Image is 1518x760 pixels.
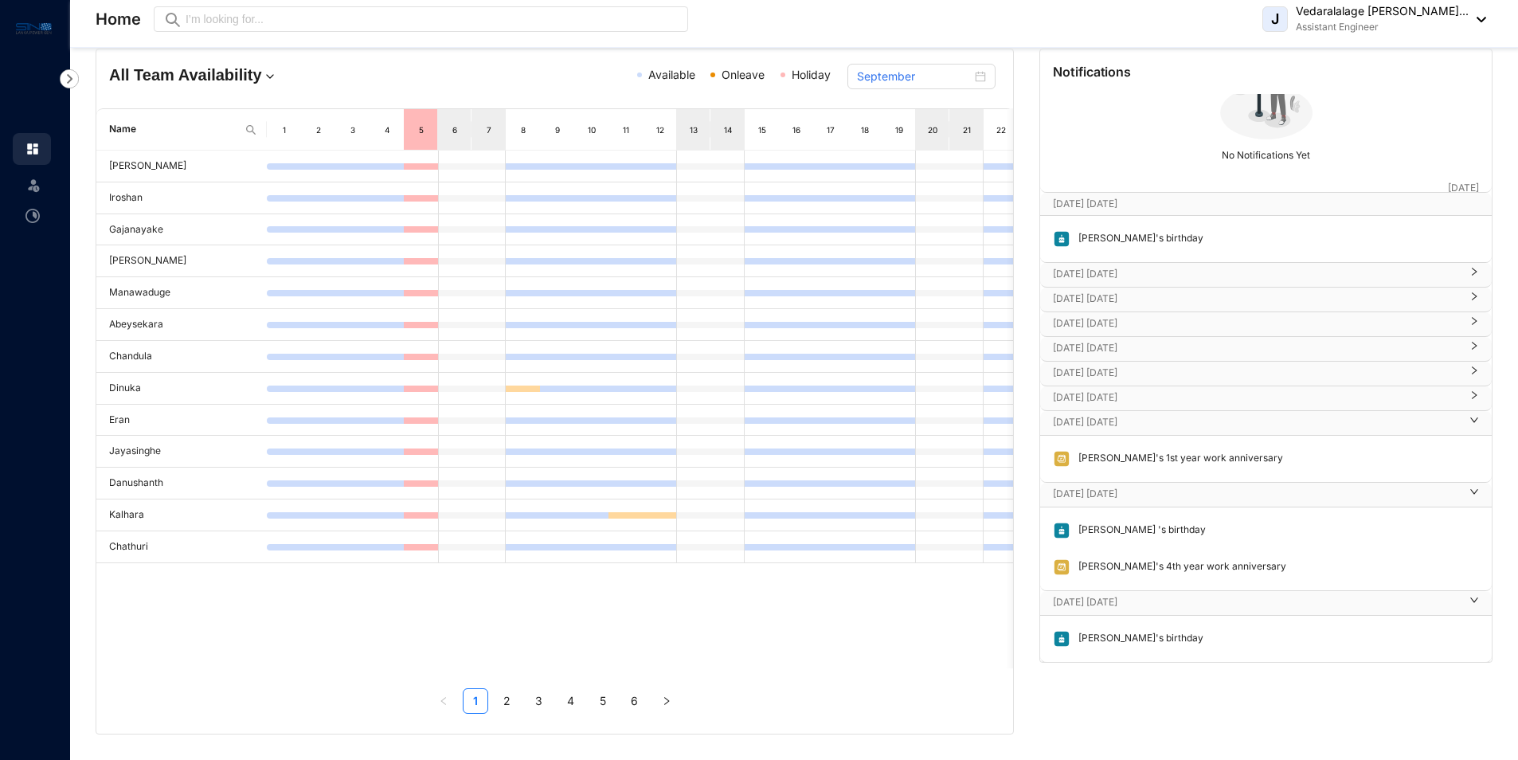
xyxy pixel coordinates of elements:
span: right [1469,397,1479,400]
img: nav-icon-right.af6afadce00d159da59955279c43614e.svg [60,69,79,88]
div: 15 [756,122,769,138]
img: dropdown.780994ddfa97fca24b89f58b1de131fa.svg [262,69,278,84]
td: Iroshan [96,182,267,214]
p: [PERSON_NAME]'s 1st year work anniversary [1070,450,1283,468]
p: [DATE] [DATE] [1053,594,1460,610]
li: 2 [495,688,520,714]
div: 3 [346,122,360,138]
p: [DATE] [DATE] [1053,390,1460,405]
div: [DATE] [DATE] [1040,263,1492,287]
input: I’m looking for... [186,10,679,28]
td: Chathuri [96,531,267,563]
li: Next Page [654,688,679,714]
img: search.8ce656024d3affaeffe32e5b30621cb7.svg [245,123,257,136]
img: anniversary.d4fa1ee0abd6497b2d89d817e415bd57.svg [1053,450,1070,468]
img: birthday.63217d55a54455b51415ef6ca9a78895.svg [1053,630,1070,648]
div: 16 [790,122,804,138]
p: No Notifications Yet [1045,143,1487,163]
p: [DATE] [DATE] [1053,365,1460,381]
img: dropdown-black.8e83cc76930a90b1a4fdb6d089b7bf3a.svg [1469,17,1486,22]
a: 3 [527,689,551,713]
span: right [1469,421,1479,425]
div: 8 [517,122,530,138]
td: Dinuka [96,373,267,405]
p: [PERSON_NAME] 's birthday [1070,522,1206,539]
span: right [1469,298,1479,301]
div: [DATE] [DATE] [1040,411,1492,435]
div: [DATE] [DATE] [1040,591,1492,615]
span: Onleave [722,68,765,81]
span: right [1469,323,1479,326]
div: [DATE] [DATE] [1040,337,1492,361]
img: home.c6720e0a13eba0172344.svg [25,142,40,156]
img: leave-unselected.2934df6273408c3f84d9.svg [25,177,41,193]
img: time-attendance-unselected.8aad090b53826881fffb.svg [25,209,40,223]
li: 1 [463,688,488,714]
p: [DATE] [DATE] [1053,414,1460,430]
p: [DATE] [DATE] [1053,291,1460,307]
p: [DATE] [DATE] [1053,266,1460,282]
span: Available [648,68,695,81]
li: 4 [558,688,584,714]
p: [PERSON_NAME]'s birthday [1070,230,1203,248]
h4: All Team Availability [109,64,405,86]
span: right [1469,273,1479,276]
a: 4 [559,689,583,713]
td: Chandula [96,341,267,373]
div: [DATE] [DATE] [1040,483,1492,507]
div: [DATE] [DATE] [1040,312,1492,336]
input: Select month [857,68,972,85]
div: 6 [448,122,461,138]
p: [PERSON_NAME]'s birthday [1070,630,1203,648]
a: 1 [464,689,487,713]
div: [DATE] [DATE] [1040,386,1492,410]
td: Jayasinghe [96,436,267,468]
a: 5 [591,689,615,713]
div: 22 [995,122,1008,138]
span: left [439,696,448,706]
div: 10 [585,122,599,138]
td: Abeysekara [96,309,267,341]
div: 17 [824,122,838,138]
img: logo [16,19,52,37]
img: birthday.63217d55a54455b51415ef6ca9a78895.svg [1053,522,1070,539]
li: Previous Page [431,688,456,714]
td: Danushanth [96,468,267,499]
span: right [662,696,671,706]
p: Home [96,8,141,30]
td: Eran [96,405,267,437]
div: 19 [892,122,906,138]
div: 13 [687,122,700,138]
div: 18 [858,122,871,138]
span: Holiday [792,68,831,81]
img: birthday.63217d55a54455b51415ef6ca9a78895.svg [1053,230,1070,248]
td: Gajanayake [96,214,267,246]
div: 20 [926,122,939,138]
p: [DATE] [1448,180,1479,196]
p: [DATE] [DATE] [1053,315,1460,331]
div: [DATE] [DATE] [1040,362,1492,386]
div: [DATE] [DATE] [1040,288,1492,311]
li: 6 [622,688,647,714]
p: [DATE] [DATE] [1053,196,1448,212]
div: 1 [278,122,291,138]
span: right [1469,493,1479,496]
div: 4 [381,122,394,138]
div: 14 [722,122,735,138]
td: Manawaduge [96,277,267,309]
div: 7 [483,122,496,138]
button: left [431,688,456,714]
li: Time Attendance [13,200,51,232]
div: 2 [312,122,326,138]
td: [PERSON_NAME] [96,245,267,277]
td: [PERSON_NAME] [96,151,267,182]
p: Assistant Engineer [1296,19,1469,35]
p: Vedaralalage [PERSON_NAME]... [1296,3,1469,19]
p: [DATE] [DATE] [1053,340,1460,356]
span: Name [109,122,238,137]
button: right [654,688,679,714]
a: 2 [495,689,519,713]
div: 5 [414,122,428,138]
p: [DATE] [DATE] [1053,486,1460,502]
span: right [1469,372,1479,375]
